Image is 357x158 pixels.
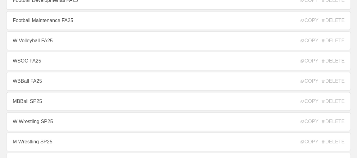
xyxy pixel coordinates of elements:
[301,99,318,104] span: COPY
[6,52,351,70] a: WSOC FA25
[6,112,351,131] a: W Wrestling SP25
[6,31,351,50] a: W Volleyball FA25
[322,99,345,104] span: DELETE
[326,128,357,158] iframe: Chat Widget
[6,92,351,111] a: MBBall SP25
[301,58,318,64] span: COPY
[322,58,345,64] span: DELETE
[6,132,351,151] a: M Wrestling SP25
[322,139,345,145] span: DELETE
[301,18,318,23] span: COPY
[6,11,351,30] a: Football Maintenance FA25
[301,38,318,44] span: COPY
[322,78,345,84] span: DELETE
[301,139,318,145] span: COPY
[301,119,318,124] span: COPY
[322,18,345,23] span: DELETE
[6,72,351,91] a: WBBall FA25
[322,119,345,124] span: DELETE
[322,38,345,44] span: DELETE
[301,78,318,84] span: COPY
